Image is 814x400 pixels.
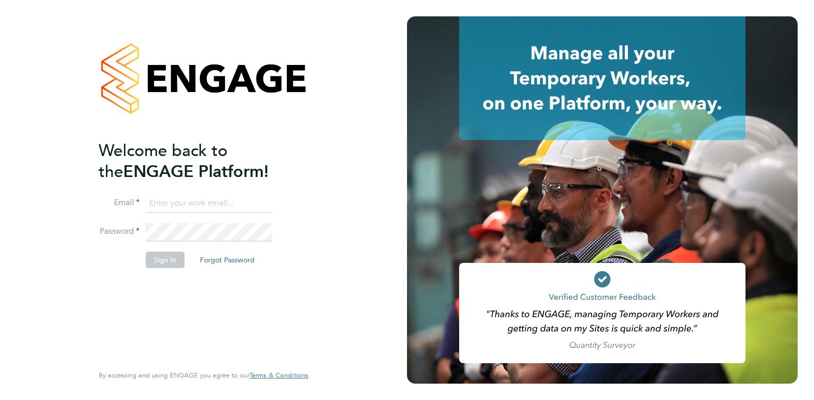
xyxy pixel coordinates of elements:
span: By accessing and using ENGAGE you agree to our [99,371,308,380]
label: Password [99,226,140,237]
a: Terms & Conditions [250,371,308,380]
button: Sign In [146,252,185,268]
label: Email [99,197,140,208]
input: Enter your work email... [146,194,272,213]
button: Forgot Password [192,252,263,268]
span: Welcome back to the [99,141,228,182]
h2: ENGAGE Platform! [99,140,298,182]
